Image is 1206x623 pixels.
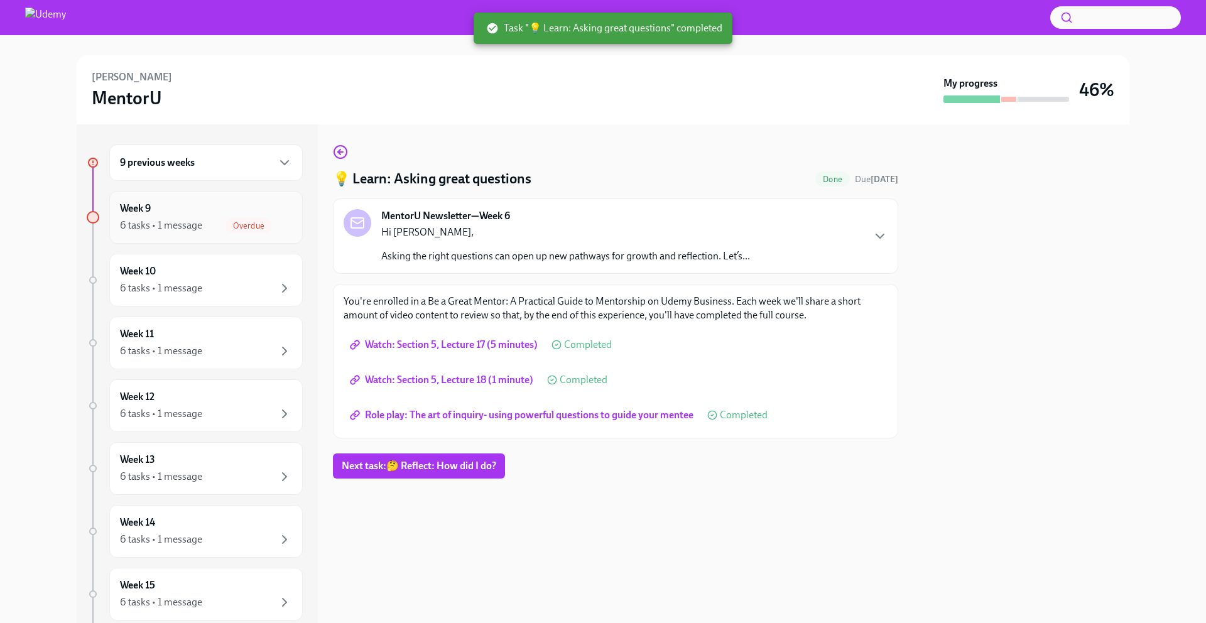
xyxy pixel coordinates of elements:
[342,460,496,472] span: Next task : 🤔 Reflect: How did I do?
[344,332,546,357] a: Watch: Section 5, Lecture 17 (5 minutes)
[120,327,154,341] h6: Week 11
[564,340,612,350] span: Completed
[109,144,303,181] div: 9 previous weeks
[87,505,303,558] a: Week 146 tasks • 1 message
[25,8,66,28] img: Udemy
[120,578,155,592] h6: Week 15
[333,453,505,479] button: Next task:🤔 Reflect: How did I do?
[120,470,202,484] div: 6 tasks • 1 message
[87,254,303,306] a: Week 106 tasks • 1 message
[120,156,195,170] h6: 9 previous weeks
[344,295,888,322] p: You're enrolled in a Be a Great Mentor: A Practical Guide to Mentorship on Udemy Business. Each w...
[87,442,303,495] a: Week 136 tasks • 1 message
[92,87,162,109] h3: MentorU
[943,77,997,90] strong: My progress
[352,409,693,421] span: Role play: The art of inquiry- using powerful questions to guide your mentee
[344,403,702,428] a: Role play: The art of inquiry- using powerful questions to guide your mentee
[855,174,898,185] span: Due
[381,225,750,239] p: Hi [PERSON_NAME],
[87,379,303,432] a: Week 126 tasks • 1 message
[333,170,531,188] h4: 💡 Learn: Asking great questions
[120,390,155,404] h6: Week 12
[120,344,202,358] div: 6 tasks • 1 message
[87,317,303,369] a: Week 116 tasks • 1 message
[120,407,202,421] div: 6 tasks • 1 message
[120,264,156,278] h6: Week 10
[120,219,202,232] div: 6 tasks • 1 message
[120,516,155,529] h6: Week 14
[720,410,768,420] span: Completed
[87,191,303,244] a: Week 96 tasks • 1 messageOverdue
[120,595,202,609] div: 6 tasks • 1 message
[120,533,202,546] div: 6 tasks • 1 message
[381,249,750,263] p: Asking the right questions can open up new pathways for growth and reflection. Let’s...
[871,174,898,185] strong: [DATE]
[486,21,722,35] span: Task "💡 Learn: Asking great questions" completed
[855,173,898,185] span: August 23rd, 2025 05:00
[344,367,542,393] a: Watch: Section 5, Lecture 18 (1 minute)
[815,175,850,184] span: Done
[92,70,172,84] h6: [PERSON_NAME]
[381,209,510,223] strong: MentorU Newsletter—Week 6
[1079,79,1114,101] h3: 46%
[87,568,303,620] a: Week 156 tasks • 1 message
[120,453,155,467] h6: Week 13
[225,221,272,230] span: Overdue
[352,339,538,351] span: Watch: Section 5, Lecture 17 (5 minutes)
[120,281,202,295] div: 6 tasks • 1 message
[120,202,151,215] h6: Week 9
[560,375,607,385] span: Completed
[352,374,533,386] span: Watch: Section 5, Lecture 18 (1 minute)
